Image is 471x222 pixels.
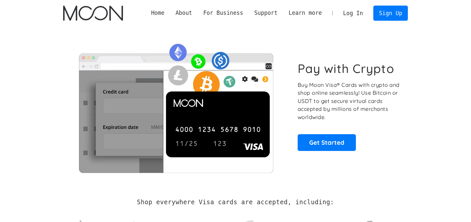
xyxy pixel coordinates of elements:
[137,199,334,206] h2: Shop everywhere Visa cards are accepted, including:
[254,9,278,17] div: Support
[249,9,283,17] div: Support
[146,9,170,17] a: Home
[298,61,394,76] h1: Pay with Crypto
[63,6,123,21] img: Moon Logo
[337,6,368,20] a: Log In
[298,134,356,151] a: Get Started
[63,39,288,173] img: Moon Cards let you spend your crypto anywhere Visa is accepted.
[298,81,401,121] p: Buy Moon Visa® Cards with crypto and shop online seamlessly! Use Bitcoin or USDT to get secure vi...
[373,6,408,20] a: Sign Up
[283,9,328,17] div: Learn more
[203,9,243,17] div: For Business
[176,9,192,17] div: About
[170,9,198,17] div: About
[63,6,123,21] a: home
[288,9,322,17] div: Learn more
[198,9,249,17] div: For Business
